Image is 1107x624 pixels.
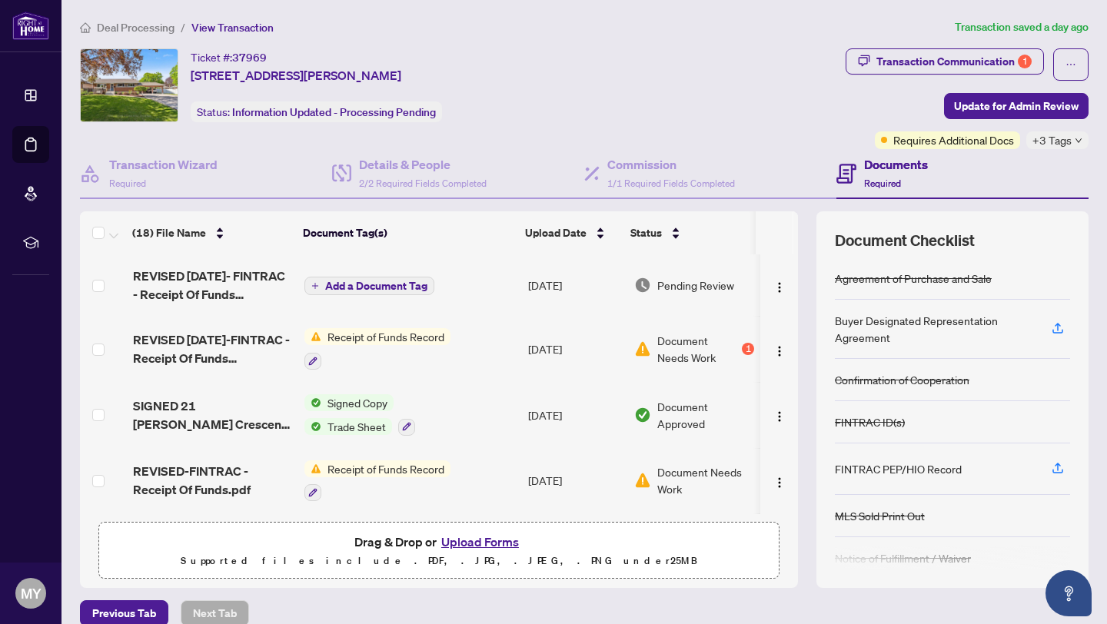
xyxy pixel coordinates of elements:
[359,155,487,174] h4: Details & People
[1075,137,1082,144] span: down
[181,18,185,36] li: /
[304,394,415,436] button: Status IconSigned CopyStatus IconTrade Sheet
[359,178,487,189] span: 2/2 Required Fields Completed
[325,280,427,291] span: Add a Document Tag
[1032,131,1072,149] span: +3 Tags
[835,507,925,524] div: MLS Sold Print Out
[133,267,292,304] span: REVISED [DATE]- FINTRAC - Receipt Of Funds Record.pdf
[354,532,524,552] span: Drag & Drop or
[773,476,786,489] img: Logo
[954,94,1079,118] span: Update for Admin Review
[607,155,735,174] h4: Commission
[607,178,735,189] span: 1/1 Required Fields Completed
[232,51,267,65] span: 37969
[767,403,792,427] button: Logo
[437,532,524,552] button: Upload Forms
[109,155,218,174] h4: Transaction Wizard
[835,230,975,251] span: Document Checklist
[1045,570,1092,616] button: Open asap
[835,460,962,477] div: FINTRAC PEP/HIO Record
[321,460,450,477] span: Receipt of Funds Record
[133,397,292,433] span: SIGNED 21 [PERSON_NAME] Crescent - Tradesheet.pdf
[634,472,651,489] img: Document Status
[657,463,754,497] span: Document Needs Work
[522,513,628,579] td: [DATE]
[657,398,754,432] span: Document Approved
[321,328,450,345] span: Receipt of Funds Record
[1018,55,1032,68] div: 1
[634,407,651,423] img: Document Status
[311,282,319,290] span: plus
[321,418,392,435] span: Trade Sheet
[525,224,587,241] span: Upload Date
[634,277,651,294] img: Document Status
[773,345,786,357] img: Logo
[304,460,450,502] button: Status IconReceipt of Funds Record
[304,277,434,295] button: Add a Document Tag
[742,343,754,355] div: 1
[191,66,401,85] span: [STREET_ADDRESS][PERSON_NAME]
[304,394,321,411] img: Status Icon
[126,211,297,254] th: (18) File Name
[304,418,321,435] img: Status Icon
[304,328,450,370] button: Status IconReceipt of Funds Record
[835,371,969,388] div: Confirmation of Cooperation
[773,281,786,294] img: Logo
[864,178,901,189] span: Required
[876,49,1032,74] div: Transaction Communication
[835,270,992,287] div: Agreement of Purchase and Sale
[522,382,628,448] td: [DATE]
[773,410,786,423] img: Logo
[767,468,792,493] button: Logo
[304,328,321,345] img: Status Icon
[191,48,267,66] div: Ticket #:
[1065,59,1076,70] span: ellipsis
[893,131,1014,148] span: Requires Additional Docs
[304,460,321,477] img: Status Icon
[767,337,792,361] button: Logo
[955,18,1089,36] article: Transaction saved a day ago
[132,224,206,241] span: (18) File Name
[519,211,624,254] th: Upload Date
[835,413,905,430] div: FINTRAC ID(s)
[81,49,178,121] img: IMG-X12149548_1.jpg
[767,273,792,297] button: Logo
[109,178,146,189] span: Required
[12,12,49,40] img: logo
[835,312,1033,346] div: Buyer Designated Representation Agreement
[21,583,42,604] span: MY
[846,48,1044,75] button: Transaction Communication1
[522,316,628,382] td: [DATE]
[522,448,628,514] td: [DATE]
[232,105,436,119] span: Information Updated - Processing Pending
[80,22,91,33] span: home
[657,277,734,294] span: Pending Review
[191,101,442,122] div: Status:
[97,21,175,35] span: Deal Processing
[634,340,651,357] img: Document Status
[944,93,1089,119] button: Update for Admin Review
[99,523,779,579] span: Drag & Drop orUpload FormsSupported files include .PDF, .JPG, .JPEG, .PNG under25MB
[133,462,292,499] span: REVISED-FINTRAC - Receipt Of Funds.pdf
[297,211,519,254] th: Document Tag(s)
[630,224,662,241] span: Status
[108,552,770,570] p: Supported files include .PDF, .JPG, .JPEG, .PNG under 25 MB
[864,155,928,174] h4: Documents
[522,254,628,316] td: [DATE]
[133,330,292,367] span: REVISED [DATE]-FINTRAC - Receipt Of Funds Record.pdf
[624,211,756,254] th: Status
[657,332,739,366] span: Document Needs Work
[304,276,434,296] button: Add a Document Tag
[321,394,394,411] span: Signed Copy
[191,21,274,35] span: View Transaction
